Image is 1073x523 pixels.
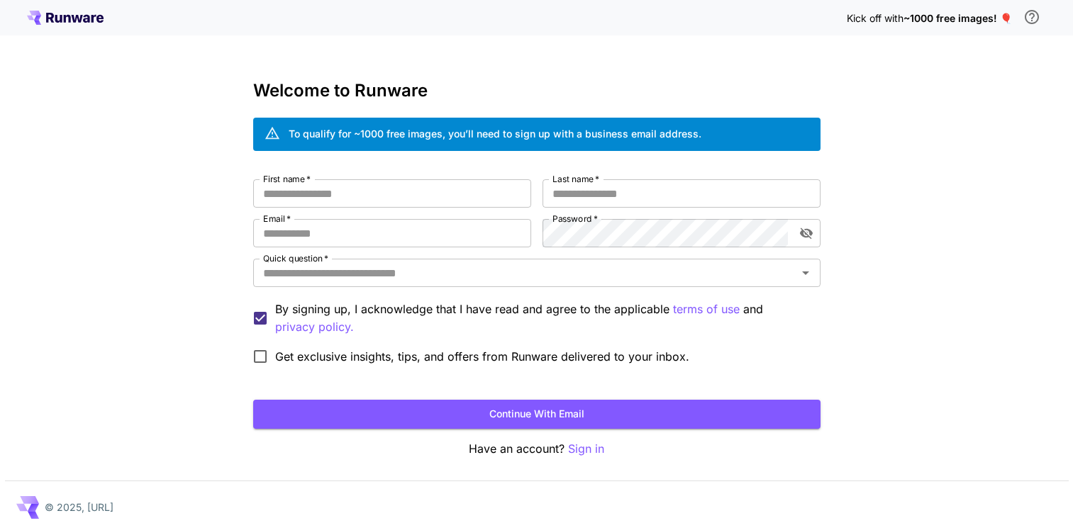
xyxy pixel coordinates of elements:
[794,220,819,246] button: toggle password visibility
[568,440,604,458] button: Sign in
[263,252,328,264] label: Quick question
[275,300,809,336] p: By signing up, I acknowledge that I have read and agree to the applicable and
[253,81,821,101] h3: Welcome to Runware
[552,213,598,225] label: Password
[673,300,740,318] button: By signing up, I acknowledge that I have read and agree to the applicable and privacy policy.
[673,300,740,318] p: terms of use
[275,348,689,365] span: Get exclusive insights, tips, and offers from Runware delivered to your inbox.
[275,318,354,336] p: privacy policy.
[796,263,816,283] button: Open
[275,318,354,336] button: By signing up, I acknowledge that I have read and agree to the applicable terms of use and
[263,213,291,225] label: Email
[847,12,904,24] span: Kick off with
[263,173,311,185] label: First name
[289,126,701,141] div: To qualify for ~1000 free images, you’ll need to sign up with a business email address.
[253,440,821,458] p: Have an account?
[253,400,821,429] button: Continue with email
[1018,3,1046,31] button: In order to qualify for free credit, you need to sign up with a business email address and click ...
[45,500,113,514] p: © 2025, [URL]
[552,173,599,185] label: Last name
[904,12,1012,24] span: ~1000 free images! 🎈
